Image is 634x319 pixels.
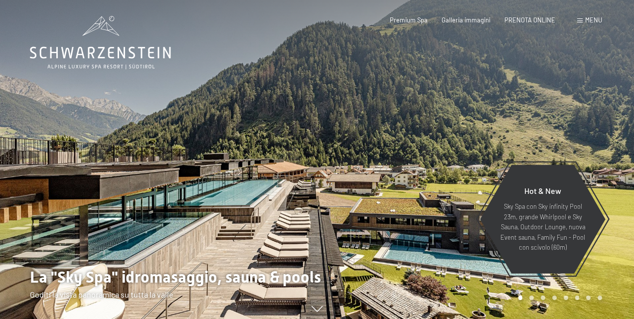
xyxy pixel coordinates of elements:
span: Hot & New [524,186,561,195]
a: Premium Spa [390,16,428,24]
span: Menu [585,16,602,24]
p: Sky Spa con Sky infinity Pool 23m, grande Whirlpool e Sky Sauna, Outdoor Lounge, nuova Event saun... [499,201,586,252]
div: Carousel Page 3 [541,296,545,300]
div: Carousel Page 7 [586,296,591,300]
a: Galleria immagini [442,16,490,24]
div: Carousel Page 8 [598,296,602,300]
a: Hot & New Sky Spa con Sky infinity Pool 23m, grande Whirlpool e Sky Sauna, Outdoor Lounge, nuova ... [479,164,606,274]
div: Carousel Page 2 [529,296,534,300]
div: Carousel Pagination [515,296,602,300]
div: Carousel Page 6 [575,296,580,300]
div: Carousel Page 1 (Current Slide) [518,296,523,300]
div: Carousel Page 4 [552,296,557,300]
a: PRENOTA ONLINE [504,16,555,24]
div: Carousel Page 5 [564,296,568,300]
